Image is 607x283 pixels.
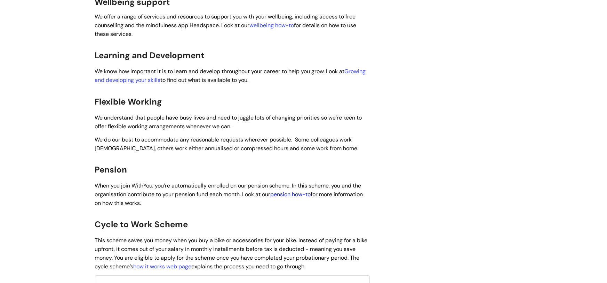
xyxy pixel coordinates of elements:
[95,68,366,84] span: We know how important it is to learn and develop throughout your career to help you grow. Look at...
[250,22,294,29] a: wellbeing how-to
[95,50,205,61] span: Learning and Development
[95,136,359,152] span: We do our best to accommodate any reasonable requests wherever possible. Some colleagues work [DE...
[95,96,162,107] span: Flexible Working
[134,263,192,270] a: how it works web page
[95,13,357,38] span: We offer a range of services and resources to support you with your wellbeing, including access t...
[271,191,311,198] a: pension how-to
[95,114,362,130] span: We understand that people have busy lives and need to juggle lots of changing priorities so we’re...
[95,182,363,207] span: When you join WithYou, you’re automatically enrolled on our pension scheme. In this scheme, you a...
[95,237,368,270] span: This scheme saves you money when you buy a bike or accessories for your bike. Instead of paying f...
[95,219,188,230] span: Cycle to Work Scheme
[95,164,127,175] span: Pension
